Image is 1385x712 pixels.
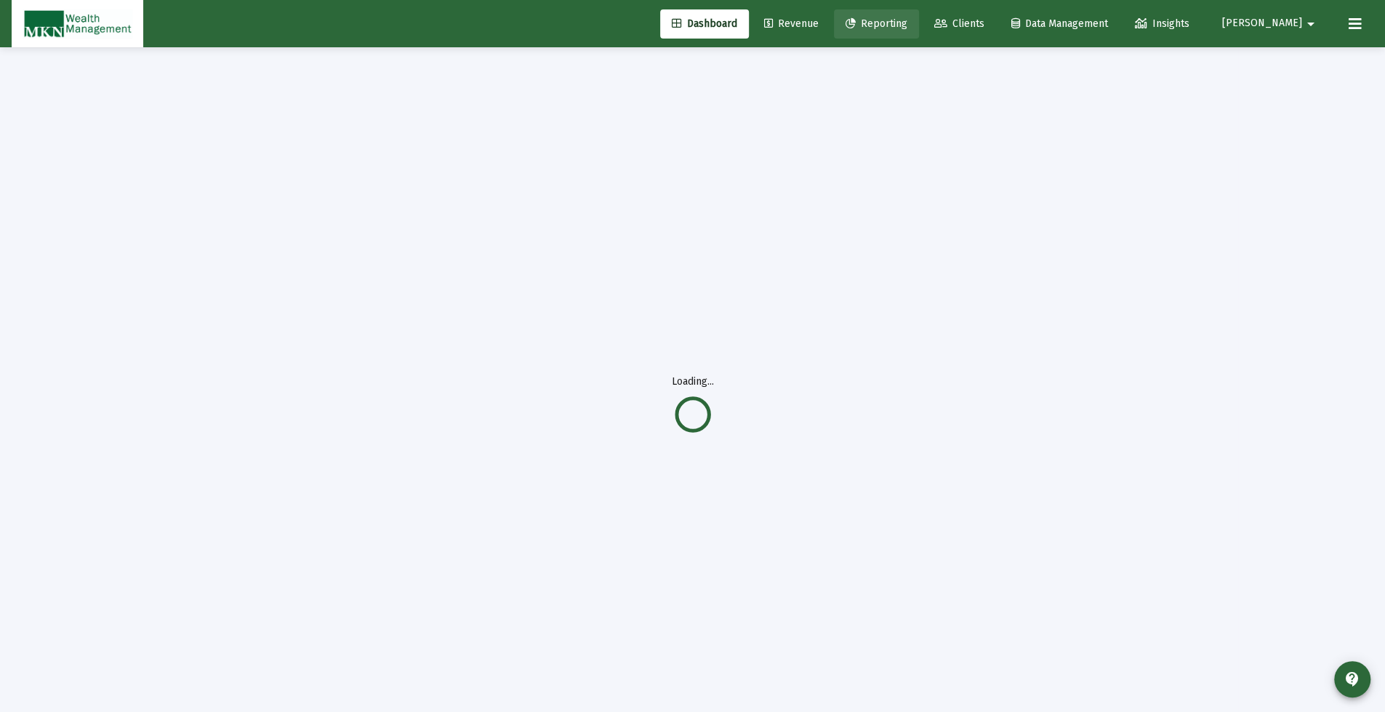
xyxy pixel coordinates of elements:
span: Clients [934,17,984,30]
a: Clients [923,9,996,39]
a: Insights [1123,9,1201,39]
img: Dashboard [23,9,132,39]
span: Revenue [764,17,819,30]
span: Reporting [846,17,907,30]
a: Dashboard [660,9,749,39]
a: Data Management [1000,9,1120,39]
button: [PERSON_NAME] [1205,9,1337,38]
span: Insights [1135,17,1189,30]
mat-icon: arrow_drop_down [1302,9,1320,39]
span: Data Management [1011,17,1108,30]
span: Dashboard [672,17,737,30]
a: Reporting [834,9,919,39]
mat-icon: contact_support [1344,671,1361,688]
a: Revenue [752,9,830,39]
span: [PERSON_NAME] [1222,17,1302,30]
